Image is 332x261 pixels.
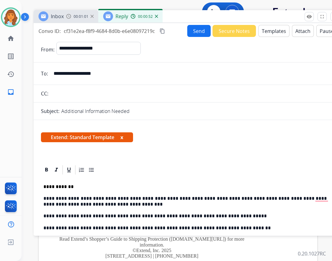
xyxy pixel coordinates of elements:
button: Attach [292,25,314,37]
span: Extend: Standard Template [41,132,133,142]
span: 00:01:01 [74,14,88,19]
p: From: [41,46,55,53]
p: Convo ID: [38,27,61,35]
mat-icon: list_alt [7,53,14,60]
img: avatar [2,9,19,26]
div: Italic [52,165,61,175]
p: 0.20.1027RC [298,250,326,257]
mat-icon: home [7,35,14,42]
button: Secure Notes [213,25,256,37]
p: To: [41,70,48,77]
p: Additional Information Needed [61,107,130,115]
p: Subject: [41,107,59,115]
mat-icon: history [7,70,14,78]
div: Bullet List [87,165,96,175]
span: Inbox [51,13,64,20]
mat-icon: content_copy [160,28,165,34]
div: Bold [42,165,51,175]
span: Reply [115,13,128,20]
button: Templates [258,25,289,37]
button: Send [187,25,211,37]
div: Ordered List [77,165,86,175]
p: CC: [41,90,48,97]
span: 00:00:52 [138,14,153,19]
mat-icon: inbox [7,88,14,96]
mat-icon: fullscreen [319,14,325,19]
button: x [120,134,123,141]
a: [DOMAIN_NAME][URL] [171,236,225,242]
p: Read Extend’s Shopper’s Guide to Shipping Protection ( ) for more information. ©Extend, Inc. 2025... [49,236,255,259]
div: Underline [64,165,74,175]
span: cf31e2ea-f8f9-4684-8d0b-e6e08097219c [64,28,155,34]
mat-icon: remove_red_eye [306,14,312,19]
